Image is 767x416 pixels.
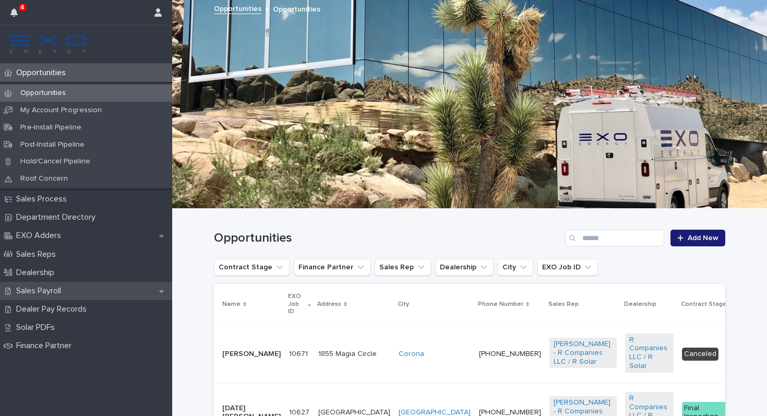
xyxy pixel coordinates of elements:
[12,157,99,166] p: Hold/Cancel Pipeline
[537,259,598,276] button: EXO Job ID
[688,234,718,242] span: Add New
[479,350,541,358] a: [PHONE_NUMBER]
[12,194,75,204] p: Sales Process
[214,2,261,14] a: Opportunities
[478,299,523,310] p: Phone Number
[222,299,241,310] p: Name
[318,350,390,359] p: 1855 Magia Circle
[20,4,24,11] p: 4
[12,68,74,78] p: Opportunities
[12,89,74,98] p: Opportunities
[12,212,104,222] p: Department Directory
[624,299,656,310] p: Dealership
[681,299,727,310] p: Contract Stage
[398,299,409,310] p: City
[12,123,90,132] p: Pre-Install Pipeline
[289,348,310,359] p: 10671
[12,323,63,332] p: Solar PDFs
[435,259,494,276] button: Dealership
[288,291,305,317] p: EXO Job ID
[629,336,669,371] a: R Companies LLC / R Solar
[12,249,64,259] p: Sales Reps
[548,299,579,310] p: Sales Rep
[670,230,725,246] a: Add New
[12,341,80,351] p: Finance Partner
[12,106,110,115] p: My Account Progression
[12,286,69,296] p: Sales Payroll
[214,231,561,246] h1: Opportunities
[498,259,533,276] button: City
[12,174,76,183] p: Roof Concern
[682,348,718,361] div: Canceled
[399,350,424,359] a: Corona
[214,259,290,276] button: Contract Stage
[10,6,24,25] div: 4
[317,299,341,310] p: Address
[8,34,88,55] img: FKS5r6ZBThi8E5hshIGi
[12,268,63,278] p: Dealership
[12,304,95,314] p: Dealer Pay Records
[375,259,431,276] button: Sales Rep
[273,3,320,14] p: Opportunities
[294,259,370,276] button: Finance Partner
[222,350,281,359] p: [PERSON_NAME]
[479,409,541,416] a: [PHONE_NUMBER]
[12,140,93,149] p: Post-Install Pipeline
[554,340,613,366] a: [PERSON_NAME] - R Companies LLC / R Solar
[565,230,664,246] input: Search
[12,231,69,241] p: EXO Adders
